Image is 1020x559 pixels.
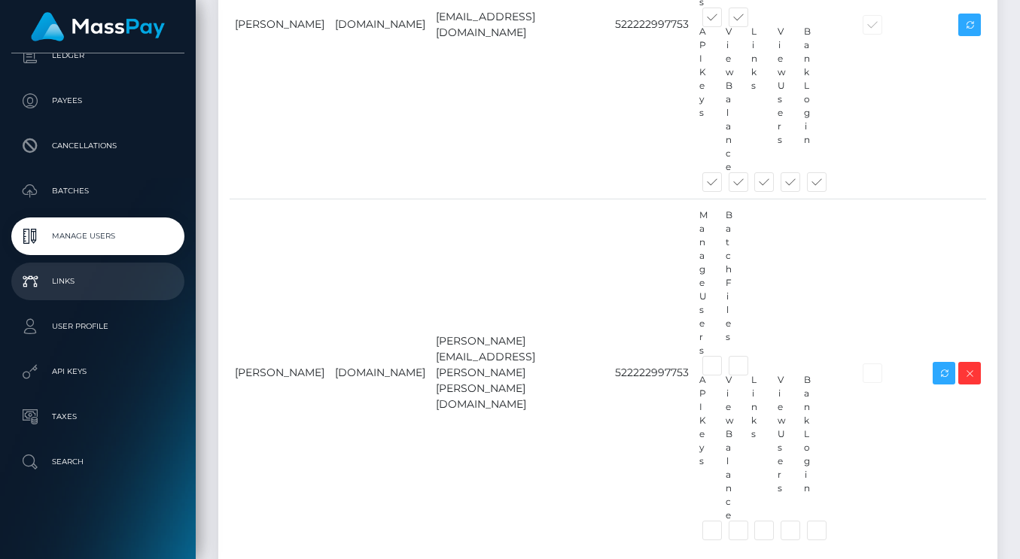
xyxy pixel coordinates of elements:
p: Payees [17,90,178,112]
p: Links [17,270,178,293]
div: Bank Login [793,373,819,522]
div: API Keys [688,373,714,522]
p: Batches [17,180,178,202]
div: Bank Login [793,25,819,174]
a: Ledger [11,37,184,74]
div: Links [740,25,766,174]
p: Search [17,451,178,473]
a: Links [11,263,184,300]
div: Batch Files [714,208,741,357]
div: View Users [766,373,793,522]
div: Manage Users [688,208,714,357]
p: API Keys [17,360,178,383]
a: Cancellations [11,127,184,165]
div: View Balance [714,25,741,174]
a: Search [11,443,184,481]
a: Payees [11,82,184,120]
p: Ledger [17,44,178,67]
div: View Balance [714,373,741,522]
div: Links [740,373,766,522]
img: MassPay Logo [31,12,165,41]
a: User Profile [11,308,184,345]
p: Cancellations [17,135,178,157]
td: [DOMAIN_NAME] [330,199,431,547]
td: [PERSON_NAME] [230,199,330,547]
p: Taxes [17,406,178,428]
div: View Users [766,25,793,174]
a: Batches [11,172,184,210]
p: Manage Users [17,225,178,248]
td: [PERSON_NAME][EMAIL_ADDRESS][PERSON_NAME][PERSON_NAME][DOMAIN_NAME] [431,199,610,547]
a: API Keys [11,353,184,390]
div: API Keys [688,25,714,174]
a: Taxes [11,398,184,436]
td: 522222997753 [610,199,694,547]
a: Manage Users [11,217,184,255]
p: User Profile [17,315,178,338]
